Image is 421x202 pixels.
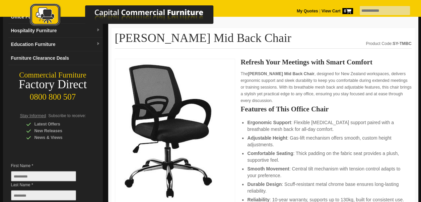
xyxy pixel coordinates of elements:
span: First Name * [11,162,86,169]
div: 0800 800 507 [3,89,103,102]
strong: Smooth Movement [247,166,289,171]
li: : Central tilt mechanism with tension control adapts to your preference. [247,165,405,179]
div: Product Code: [366,40,411,47]
div: News & Views [26,134,90,141]
li: : Thick padding on the fabric seat provides a plush, supportive feel. [247,150,405,163]
li: : Gas-lift mechanism offers smooth, custom height adjustments. [247,135,405,148]
li: : Flexible [MEDICAL_DATA] support paired with a breathable mesh back for all-day comfort. [247,119,405,133]
div: New Releases [26,128,90,134]
h2: Refresh Your Meetings with Smart Comfort [240,59,411,65]
h2: Features of This Office Chair [240,106,411,112]
li: : Scuff-resistant metal chrome base ensures long-lasting reliability. [247,181,405,194]
a: View Cart0 [320,9,353,13]
div: Factory Direct [3,80,103,89]
img: Trice Mid Back Chair – black mesh office chair with adjustable height for NZ businesses. [119,62,219,198]
div: Latest Offers [26,121,90,128]
p: The , designed for New Zealand workspaces, delivers ergonomic support and sleek durability to kee... [240,70,411,104]
a: Hospitality Furnituredropdown [8,24,103,38]
strong: Durable Design [247,182,282,187]
img: dropdown [96,42,100,46]
img: Capital Commercial Furniture Logo [11,3,246,28]
input: Last Name * [11,190,76,200]
strong: Adjustable Height [247,135,287,141]
strong: Ergonomic Support [247,120,291,125]
a: Education Furnituredropdown [8,38,103,51]
strong: SY-TMBC [393,41,411,46]
span: Subscribe to receive: [48,113,86,118]
input: First Name * [11,171,76,181]
strong: Comfortable Seating [247,151,293,156]
a: My Quotes [297,9,318,13]
strong: [PERSON_NAME] Mid Back Chair [248,71,314,76]
a: Office Furnituredropdown [8,10,103,24]
a: Capital Commercial Furniture Logo [11,3,246,30]
span: Stay Informed [20,113,46,118]
h1: [PERSON_NAME] Mid Back Chair [115,32,412,49]
span: Last Name * [11,182,86,188]
a: Furniture Clearance Deals [8,51,103,65]
strong: View Cart [322,9,353,13]
span: 0 [342,8,353,14]
div: Commercial Furniture [3,70,103,80]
